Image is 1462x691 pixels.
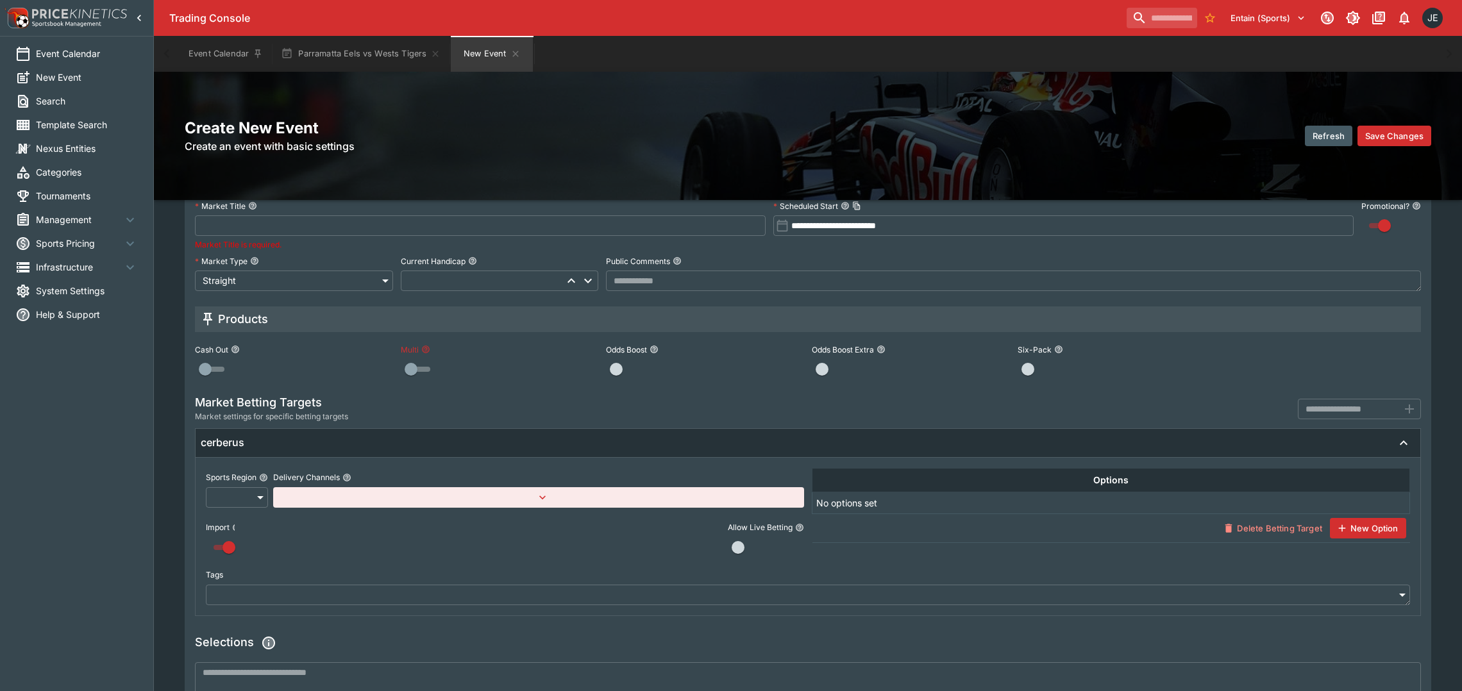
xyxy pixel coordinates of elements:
img: PriceKinetics [32,9,127,19]
button: No Bookmarks [1200,8,1220,28]
span: Help & Support [36,308,138,321]
button: Notifications [1393,6,1416,29]
button: Connected to PK [1316,6,1339,29]
h6: cerberus [201,436,244,449]
p: Cash Out [195,344,228,355]
h5: Selections [195,631,280,654]
p: Six-Pack [1018,344,1052,355]
button: James Edlin [1418,4,1447,32]
p: Odds Boost Extra [812,344,874,355]
p: Tags [206,569,223,580]
p: Market Title [195,201,246,212]
div: Straight [195,271,393,291]
button: Select Tenant [1223,8,1313,28]
button: Multi [421,345,430,354]
button: Scheduled StartCopy To Clipboard [841,201,850,210]
span: Nexus Entities [36,142,138,155]
p: Import [206,522,230,533]
span: Event Calendar [36,47,138,60]
button: Refresh [1305,126,1352,146]
p: Public Comments [606,256,670,267]
h5: Products [218,312,268,326]
button: Import [232,523,241,532]
span: System Settings [36,284,138,297]
span: Tournaments [36,189,138,203]
button: Market Title [248,201,257,210]
span: New Event [36,71,138,84]
p: Current Handicap [401,256,466,267]
p: Allow Live Betting [728,522,793,533]
button: Odds Boost Extra [877,345,886,354]
img: Sportsbook Management [32,21,101,27]
button: Market Type [250,256,259,265]
button: Current Handicap [468,256,477,265]
span: Infrastructure [36,260,122,274]
button: Documentation [1367,6,1390,29]
button: Sports Region [259,473,268,482]
img: PriceKinetics Logo [4,5,29,31]
button: New Event [451,36,533,72]
span: Categories [36,165,138,179]
p: Odds Boost [606,344,647,355]
button: Delete Betting Target [1216,518,1329,538]
button: Promotional? [1412,201,1421,210]
p: Delivery Channels [273,472,340,483]
input: search [1127,8,1197,28]
p: Multi [401,344,419,355]
button: Save Changes [1357,126,1431,146]
button: Copy To Clipboard [852,201,861,210]
p: Scheduled Start [773,201,838,212]
th: Options [812,468,1410,492]
h2: Create New Event [185,118,804,138]
button: Six-Pack [1054,345,1063,354]
p: Market Type [195,256,248,267]
span: Management [36,213,122,226]
button: Cash Out [231,345,240,354]
button: Allow Live Betting [795,523,804,532]
button: Public Comments [673,256,682,265]
button: Event Calendar [181,36,271,72]
h5: Market Betting Targets [195,395,348,410]
td: No options set [812,492,1410,513]
span: Search [36,94,138,108]
h6: Create an event with basic settings [185,138,804,154]
button: Paste/Type a csv of selections prices here. When typing, a selection will be created as you creat... [257,631,280,654]
span: Market Title is required. [195,240,281,249]
span: Sports Pricing [36,237,122,250]
span: Template Search [36,118,138,131]
button: New Option [1330,518,1406,538]
div: James Edlin [1422,8,1443,28]
button: Odds Boost [650,345,659,354]
div: Trading Console [169,12,1122,25]
button: Parramatta Eels vs Wests Tigers [273,36,448,72]
p: Sports Region [206,472,256,483]
button: Toggle light/dark mode [1341,6,1365,29]
span: Market settings for specific betting targets [195,410,348,423]
button: Delivery Channels [342,473,351,482]
p: Promotional? [1361,201,1409,212]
